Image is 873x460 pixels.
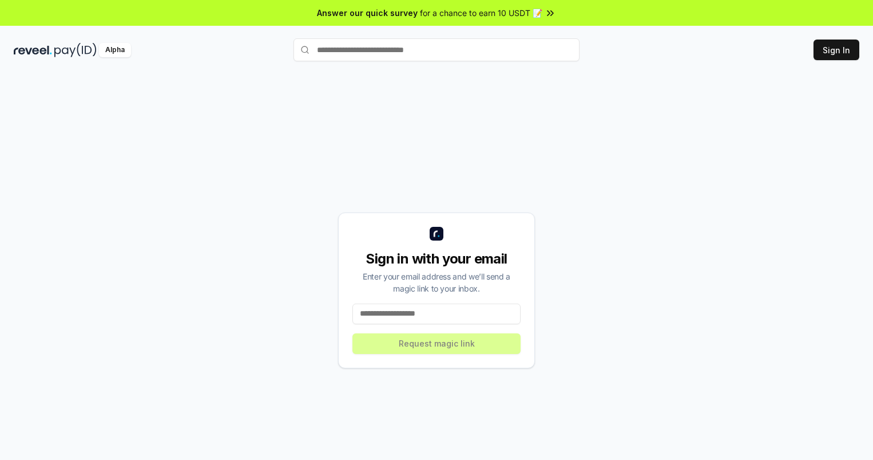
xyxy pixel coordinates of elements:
div: Enter your email address and we’ll send a magic link to your inbox. [352,270,521,294]
span: Answer our quick survey [317,7,418,19]
span: for a chance to earn 10 USDT 📝 [420,7,542,19]
div: Alpha [99,43,131,57]
div: Sign in with your email [352,250,521,268]
button: Sign In [814,40,859,60]
img: logo_small [430,227,443,241]
img: reveel_dark [14,43,52,57]
img: pay_id [54,43,97,57]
